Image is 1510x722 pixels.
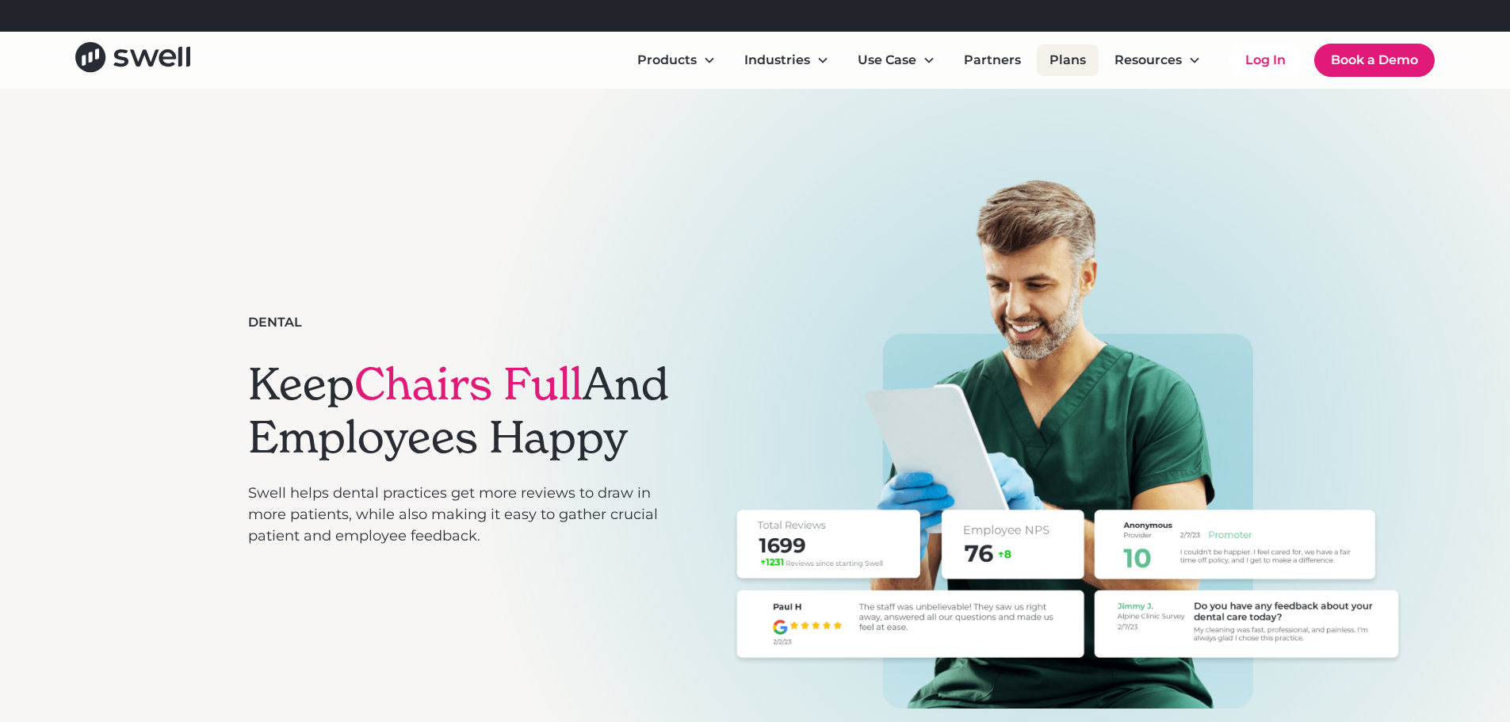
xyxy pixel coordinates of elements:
[248,313,302,332] div: Dental
[951,44,1034,76] a: Partners
[1114,51,1182,70] div: Resources
[858,51,916,70] div: Use Case
[732,44,842,76] div: Industries
[1037,44,1099,76] a: Plans
[625,44,728,76] div: Products
[845,44,948,76] div: Use Case
[744,51,810,70] div: Industries
[1229,44,1302,76] a: Log In
[637,51,697,70] div: Products
[248,357,675,464] h1: Keep And Employees Happy
[248,483,675,547] p: Swell helps dental practices get more reviews to draw in more patients, while also making it easy...
[1314,44,1435,77] a: Book a Demo
[1102,44,1214,76] div: Resources
[354,356,583,412] span: Chairs Full
[729,178,1405,709] img: A smiling dentist in green scrubs, looking at an iPad that shows some of the reviews that have be...
[75,42,190,78] a: home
